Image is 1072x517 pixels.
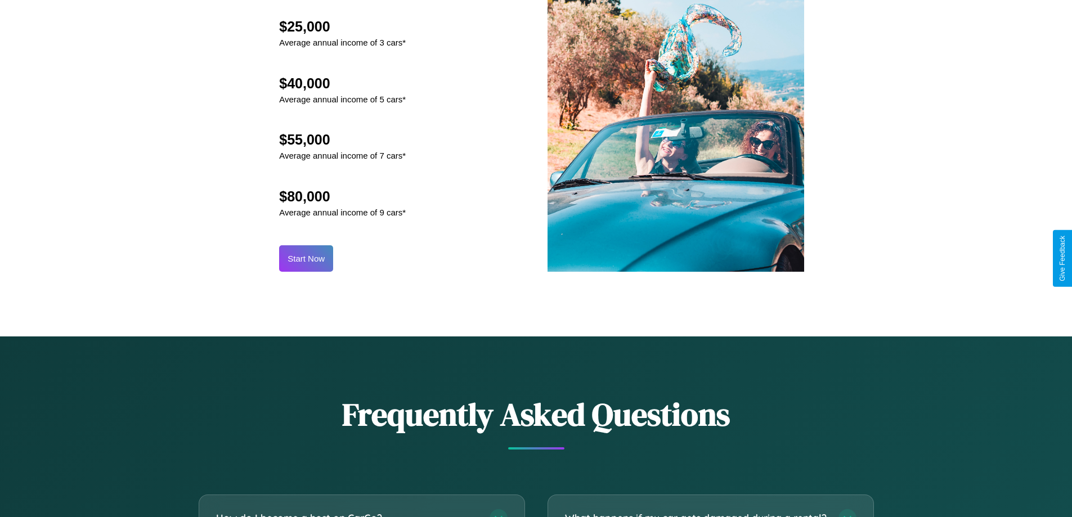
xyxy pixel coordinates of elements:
[279,75,406,92] h2: $40,000
[279,188,406,205] h2: $80,000
[199,393,874,436] h2: Frequently Asked Questions
[279,205,406,220] p: Average annual income of 9 cars*
[1058,236,1066,281] div: Give Feedback
[279,148,406,163] p: Average annual income of 7 cars*
[279,19,406,35] h2: $25,000
[279,35,406,50] p: Average annual income of 3 cars*
[279,132,406,148] h2: $55,000
[279,92,406,107] p: Average annual income of 5 cars*
[279,245,333,272] button: Start Now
